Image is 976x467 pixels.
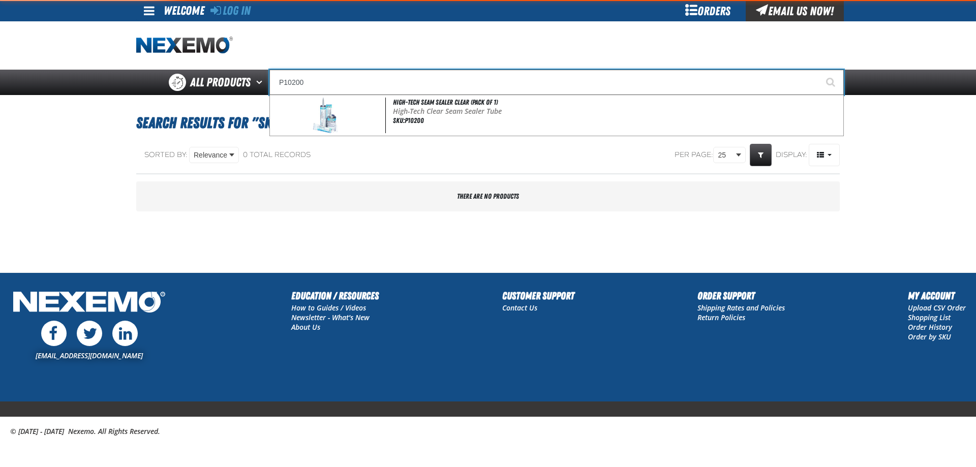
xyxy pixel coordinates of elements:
[291,322,320,332] a: About Us
[502,288,574,303] h2: Customer Support
[776,150,807,159] span: Display:
[243,150,311,160] div: 0 total records
[291,313,370,322] a: Newsletter - What's New
[697,303,785,313] a: Shipping Rates and Policies
[269,70,844,95] input: Search
[393,116,424,124] span: SKU:P10200
[210,4,251,18] a: Log In
[253,70,269,95] button: Open All Products pages
[908,322,952,332] a: Order History
[908,288,966,303] h2: My Account
[809,144,839,166] span: Product Grid Views Toolbar
[10,288,168,318] img: Nexemo Logo
[190,73,251,91] span: All Products
[697,313,745,322] a: Return Policies
[393,98,498,106] span: High-Tech Seam Sealer Clear (Pack of 1)
[136,37,233,54] a: Home
[697,288,785,303] h2: Order Support
[136,109,840,137] h1: Search Results for "SKU :P10200"
[818,70,844,95] button: Start Searching
[750,144,772,166] a: Expand or Collapse Grid Filters
[291,288,379,303] h2: Education / Resources
[908,313,951,322] a: Shopping List
[36,351,143,360] a: [EMAIL_ADDRESS][DOMAIN_NAME]
[809,144,840,166] button: Product Grid Views Toolbar
[675,150,713,160] span: Per page:
[502,303,537,313] a: Contact Us
[457,192,519,200] span: There are no products
[194,150,227,161] span: Relevance
[718,150,734,161] span: 25
[136,37,233,54] img: Nexemo logo
[291,303,366,313] a: How to Guides / Videos
[908,303,966,313] a: Upload CSV Order
[308,98,343,133] img: 5b1158fb3f042251692894-p_11890.jpg
[393,107,841,116] p: High-Tech Clear Seam Sealer Tube
[908,332,951,341] a: Order by SKU
[144,150,188,159] span: Sorted By:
